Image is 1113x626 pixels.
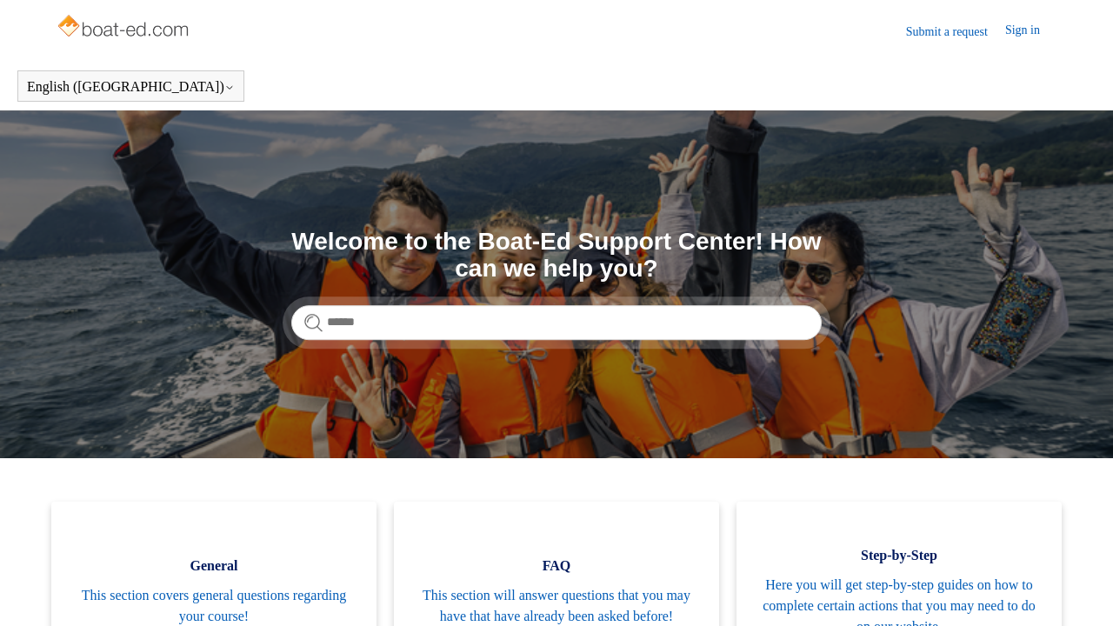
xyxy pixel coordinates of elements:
[291,305,822,340] input: Search
[1055,568,1100,613] div: Live chat
[906,23,1005,41] a: Submit a request
[77,556,350,576] span: General
[1005,21,1057,42] a: Sign in
[763,545,1036,566] span: Step-by-Step
[291,229,822,283] h1: Welcome to the Boat-Ed Support Center! How can we help you?
[56,10,194,45] img: Boat-Ed Help Center home page
[420,556,693,576] span: FAQ
[27,79,235,95] button: English ([GEOGRAPHIC_DATA])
